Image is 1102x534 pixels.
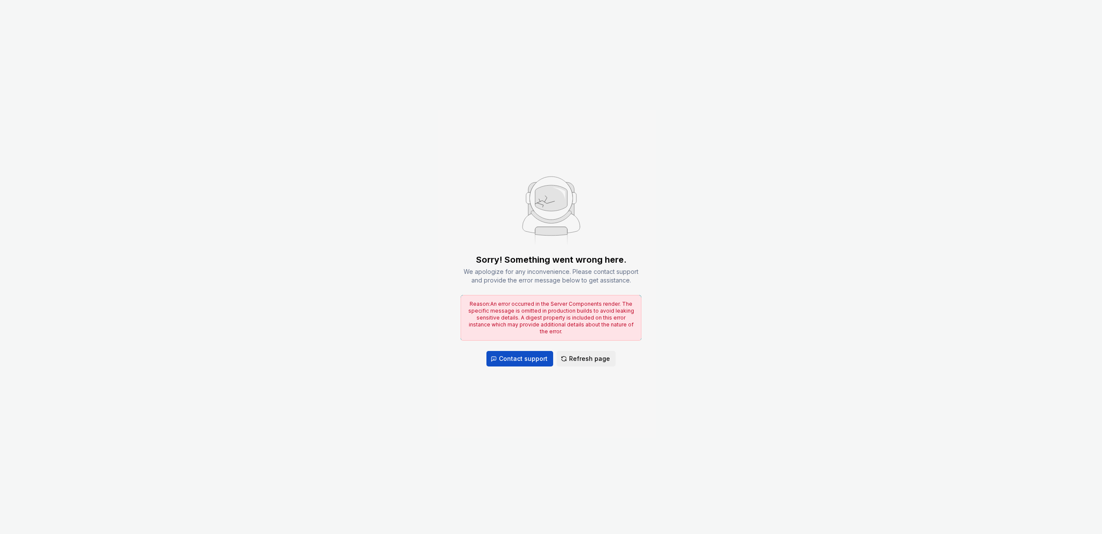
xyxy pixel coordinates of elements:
div: We apologize for any inconvenience. Please contact support and provide the error message below to... [461,267,641,285]
button: Contact support [486,351,553,366]
span: Reason: An error occurred in the Server Components render. The specific message is omitted in pro... [468,301,634,335]
span: Contact support [499,354,548,363]
button: Refresh page [557,351,616,366]
div: Sorry! Something went wrong here. [476,254,626,266]
span: Refresh page [569,354,610,363]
